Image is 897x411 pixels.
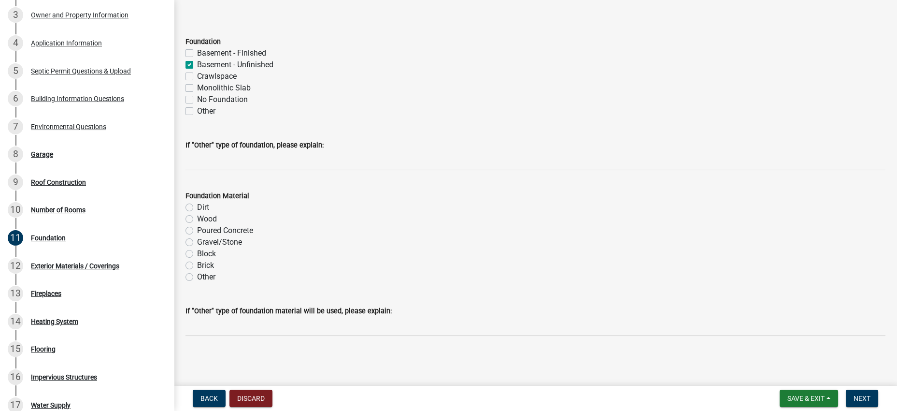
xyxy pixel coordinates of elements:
label: Gravel/Stone [197,236,242,248]
div: 4 [8,35,23,51]
div: 16 [8,369,23,385]
label: If "Other" type of foundation material will be used, please explain: [185,308,392,315]
label: Monolithic Slab [197,82,251,94]
div: Application Information [31,40,102,46]
div: Environmental Questions [31,123,106,130]
label: Crawlspace [197,71,237,82]
div: 13 [8,286,23,301]
span: Back [200,395,218,402]
div: 12 [8,258,23,274]
button: Back [193,390,226,407]
div: Exterior Materials / Coverings [31,263,119,269]
div: Owner and Property Information [31,12,128,18]
label: If "Other" type of foundation, please explain: [185,142,324,149]
div: 11 [8,230,23,246]
div: 10 [8,202,23,218]
div: Building Information Questions [31,95,124,102]
label: Block [197,248,216,260]
label: Wood [197,213,217,225]
label: Foundation Material [185,193,249,200]
button: Discard [229,390,272,407]
label: Dirt [197,202,209,213]
div: 7 [8,119,23,134]
label: Basement - Finished [197,47,266,59]
div: 9 [8,175,23,190]
div: Fireplaces [31,290,61,297]
label: Foundation [185,39,221,45]
div: Garage [31,151,53,158]
label: Other [197,271,215,283]
div: Heating System [31,318,78,325]
div: 5 [8,63,23,79]
div: 6 [8,91,23,106]
div: Water Supply [31,402,71,409]
div: Roof Construction [31,179,86,186]
label: Poured Concrete [197,225,253,236]
div: 8 [8,147,23,162]
label: Brick [197,260,214,271]
span: Next [854,395,870,402]
div: Septic Permit Questions & Upload [31,68,131,74]
div: Number of Rooms [31,206,85,213]
button: Next [846,390,878,407]
div: Impervious Structures [31,374,97,381]
button: Save & Exit [780,390,838,407]
div: 3 [8,7,23,23]
label: No Foundation [197,94,248,105]
span: Save & Exit [787,395,825,402]
div: Flooring [31,346,56,352]
label: Basement - Unfinished [197,59,273,71]
div: 15 [8,341,23,357]
div: 14 [8,314,23,329]
div: Foundation [31,235,66,241]
label: Other [197,105,215,117]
